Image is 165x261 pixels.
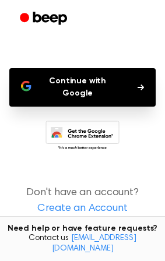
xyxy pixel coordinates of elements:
p: Don't have an account? [9,185,156,217]
span: Contact us [7,234,158,254]
a: Beep [12,8,78,30]
a: Create an Account [12,201,153,217]
button: Continue with Google [9,68,156,107]
a: [EMAIL_ADDRESS][DOMAIN_NAME] [52,234,136,253]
